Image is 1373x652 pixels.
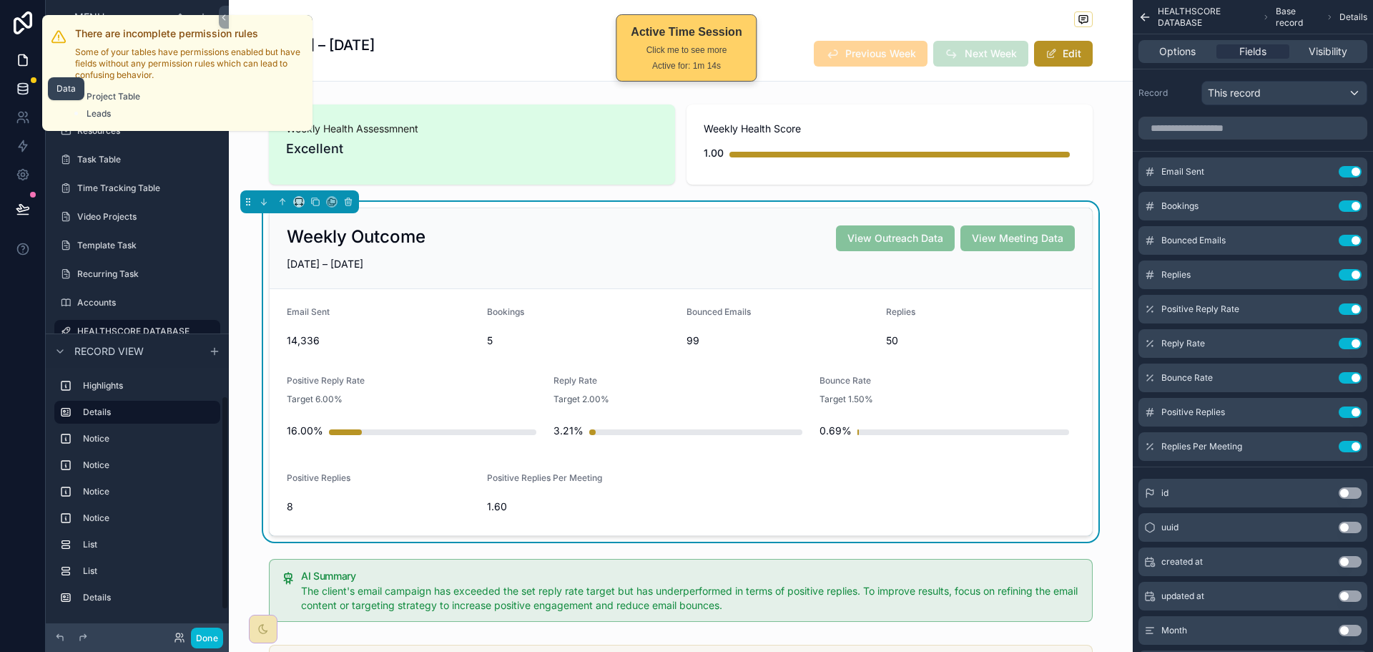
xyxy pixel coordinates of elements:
span: Record view [74,344,144,359]
span: 99 [686,334,875,348]
a: Project Table [87,91,304,102]
span: uuid [1161,522,1178,533]
span: Options [1159,44,1196,59]
label: Video Projects [77,211,217,223]
div: Click me to see more [631,44,742,57]
span: HEALTHSCORE DATABASE [1158,6,1256,29]
button: Done [191,628,223,648]
a: Task Table [54,148,220,171]
span: Replies [1161,269,1191,281]
span: Positive Replies Per Meeting [487,472,602,483]
span: Details [1339,11,1367,23]
span: created at [1161,556,1203,568]
span: Positive Replies [1161,407,1225,418]
label: Template Task [77,240,217,251]
label: List [83,565,215,577]
h2: There are incomplete permission rules [75,26,304,41]
span: updated at [1161,590,1204,602]
span: Reply Rate [553,375,597,386]
span: Visibility [1309,44,1347,59]
span: Bounce Rate [820,375,871,386]
span: id [1161,487,1168,499]
span: Bookings [487,306,524,317]
span: Email Sent [287,306,330,317]
a: Accounts [54,291,220,314]
span: 8 [287,500,476,514]
span: Menu [74,10,104,24]
span: Target 2.00% [553,394,609,405]
label: HEALTHSCORE DATABASE [77,326,212,337]
span: Project Table [87,91,140,102]
a: Resources [54,120,220,142]
label: Record [1138,87,1196,99]
div: Active for: 1m 14s [631,59,742,72]
h1: [DATE] – [DATE] [269,35,375,55]
span: Replies Per Meeting [1161,441,1242,452]
span: [DATE] – [DATE] [287,258,363,270]
a: Time Tracking Table [54,177,220,200]
button: This record [1201,81,1367,105]
label: Recurring Task [77,268,217,280]
p: Some of your tables have permissions enabled but have fields without any permission rules which c... [75,47,304,81]
label: Time Tracking Table [77,183,217,194]
a: Video Projects [54,205,220,228]
label: Accounts [77,297,217,308]
div: scrollable content [46,368,229,623]
span: 50 [886,334,1075,348]
span: Bounced Emails [1161,235,1226,246]
span: Target 1.50% [820,394,873,405]
label: Resources [77,125,217,137]
span: Base record [1276,6,1320,29]
span: This record [1208,86,1261,100]
span: 5 [487,334,676,348]
label: Details [83,407,209,418]
a: HEALTHSCORE DATABASE [54,320,220,343]
span: Replies [886,306,915,317]
span: Bounced Emails [686,306,751,317]
label: Task Table [77,154,217,165]
a: Recurring Task [54,263,220,286]
a: Template Task [54,234,220,257]
label: Notice [83,459,215,471]
span: Month [1161,625,1187,636]
span: Email Sent [1161,166,1204,177]
span: Bookings [1161,200,1199,212]
div: 0.69% [820,417,852,445]
span: Leads [87,108,111,120]
label: Details [83,592,215,603]
label: Notice [83,433,215,444]
span: 1.60 [487,500,676,514]
span: Bounce Rate [1161,372,1213,384]
span: Positive Reply Rate [287,375,365,386]
label: List [83,539,215,550]
div: 16.00% [287,417,323,445]
div: Data [56,83,76,94]
div: Active Time Session [631,24,742,41]
span: Fields [1239,44,1266,59]
span: 14,336 [287,334,476,348]
span: Positive Reply Rate [1161,303,1239,315]
button: Edit [1034,41,1093,67]
div: 3.21% [553,417,584,445]
a: Leads [87,108,304,120]
label: Highlights [83,380,215,391]
span: Target 6.00% [287,394,343,405]
span: RMA [269,55,375,72]
h2: Weekly Outcome [287,225,425,248]
label: Notice [83,486,215,497]
label: Notice [83,512,215,524]
span: Positive Replies [287,472,350,483]
span: Reply Rate [1161,338,1205,349]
